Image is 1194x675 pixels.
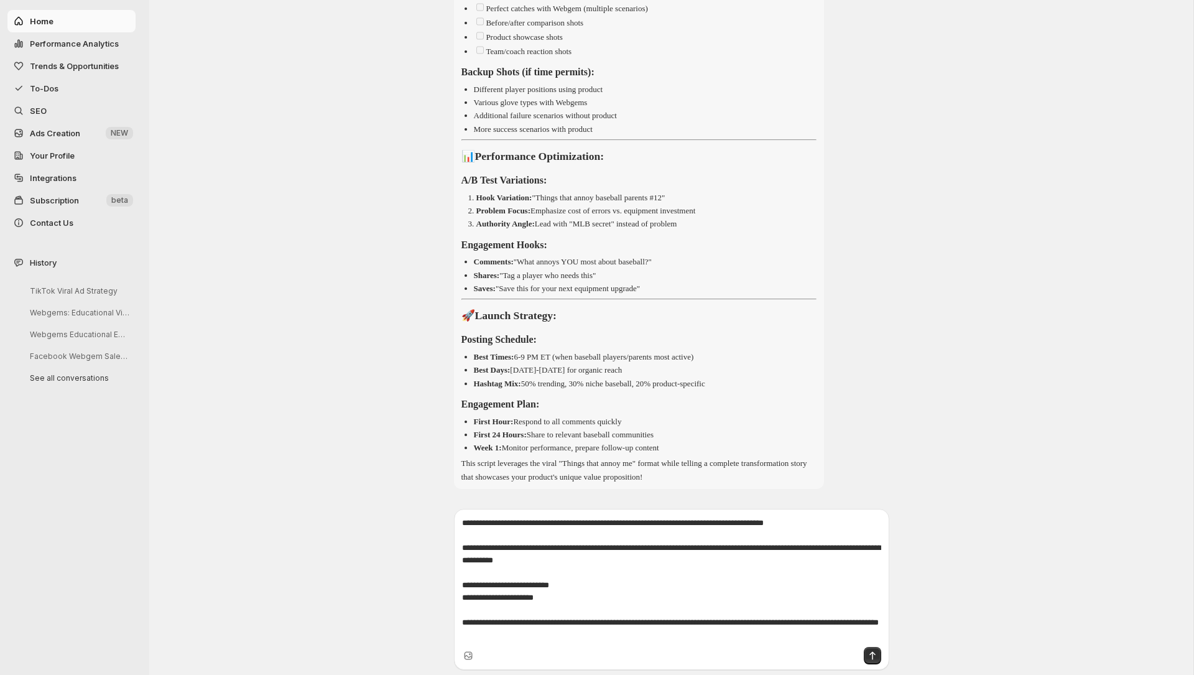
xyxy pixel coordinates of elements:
[476,219,677,228] p: Lead with "MLB secret" instead of problem
[111,195,128,205] span: beta
[476,193,532,202] strong: Hook Variation:
[30,16,53,26] span: Home
[474,47,572,56] p: Team/coach reaction shots
[20,347,138,366] button: Facebook Webgem Sales Campaign Setup
[461,399,540,409] strong: Engagement Plan:
[7,189,136,212] button: Subscription
[461,334,537,345] strong: Posting Schedule:
[30,173,76,183] span: Integrations
[7,167,136,189] a: Integrations
[474,284,641,293] p: "Save this for your next equipment upgrade"
[474,379,521,388] strong: Hashtag Mix:
[7,55,136,77] button: Trends & Opportunities
[474,365,622,375] p: [DATE]-[DATE] for organic reach
[461,67,595,77] strong: Backup Shots (if time permits):
[474,352,694,361] p: 6-9 PM ET (when baseball players/parents most active)
[30,256,57,269] span: History
[20,325,138,344] button: Webgems Educational Email Content
[474,18,584,27] p: Before/after comparison shots
[864,647,881,664] button: Send message
[476,193,665,202] p: "Things that annoy baseball parents #12"
[474,111,617,120] p: Additional failure scenarios without product
[7,32,136,55] button: Performance Analytics
[474,443,659,452] p: Monitor performance, prepare follow-up content
[474,430,654,439] p: Share to relevant baseball communities
[30,218,73,228] span: Contact Us
[474,271,500,280] strong: Shares:
[474,32,563,42] p: Product showcase shots
[20,281,138,300] button: TikTok Viral Ad Strategy
[30,195,79,205] span: Subscription
[474,124,593,134] p: More success scenarios with product
[7,122,136,144] button: Ads Creation
[30,39,119,49] span: Performance Analytics
[474,352,514,361] strong: Best Times:
[474,257,652,266] p: "What annoys YOU most about baseball?"
[474,379,705,388] p: 50% trending, 30% niche baseball, 20% product-specific
[30,151,75,161] span: Your Profile
[476,219,535,228] strong: Authority Angle:
[461,457,817,484] p: This script leverages the viral "Things that annoy me" format while telling a complete transforma...
[474,257,514,266] strong: Comments:
[7,144,136,167] a: Your Profile
[474,430,527,439] strong: First 24 Hours:
[7,100,136,122] a: SEO
[475,309,557,322] strong: Launch Strategy:
[474,4,648,13] p: Perfect catches with Webgem (multiple scenarios)
[474,443,502,452] strong: Week 1:
[474,85,603,94] p: Different player positions using product
[7,212,136,234] button: Contact Us
[474,271,596,280] p: "Tag a player who needs this"
[30,128,80,138] span: Ads Creation
[474,284,496,293] strong: Saves:
[476,206,531,215] strong: Problem Focus:
[474,417,514,426] strong: First Hour:
[20,368,138,388] button: See all conversations
[461,147,817,166] h2: 📊
[474,417,622,426] p: Respond to all comments quickly
[30,83,58,93] span: To-Dos
[474,98,588,107] p: Various glove types with Webgems
[20,303,138,322] button: Webgems: Educational Video & Email
[476,206,696,215] p: Emphasize cost of errors vs. equipment investment
[475,150,604,162] strong: Performance Optimization:
[111,128,128,138] span: NEW
[30,106,47,116] span: SEO
[461,240,547,250] strong: Engagement Hooks:
[7,10,136,32] button: Home
[7,77,136,100] button: To-Dos
[462,649,474,662] button: Upload image
[474,365,511,375] strong: Best Days:
[30,61,119,71] span: Trends & Opportunities
[461,175,547,185] strong: A/B Test Variations:
[461,307,817,325] h2: 🚀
